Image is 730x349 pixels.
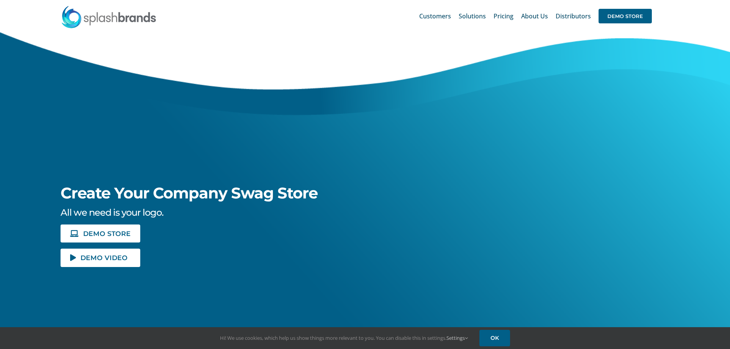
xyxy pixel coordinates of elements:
[521,13,548,19] span: About Us
[61,224,140,242] a: DEMO STORE
[599,9,652,23] span: DEMO STORE
[459,13,486,19] span: Solutions
[61,184,318,202] span: Create Your Company Swag Store
[419,13,451,19] span: Customers
[599,4,652,28] a: DEMO STORE
[80,254,128,261] span: DEMO VIDEO
[494,4,513,28] a: Pricing
[419,4,451,28] a: Customers
[61,5,157,28] img: SplashBrands.com Logo
[61,207,163,218] span: All we need is your logo.
[446,334,468,341] a: Settings
[419,4,652,28] nav: Main Menu
[83,230,131,237] span: DEMO STORE
[220,334,468,341] span: Hi! We use cookies, which help us show things more relevant to you. You can disable this in setti...
[556,4,591,28] a: Distributors
[479,330,510,346] a: OK
[494,13,513,19] span: Pricing
[556,13,591,19] span: Distributors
